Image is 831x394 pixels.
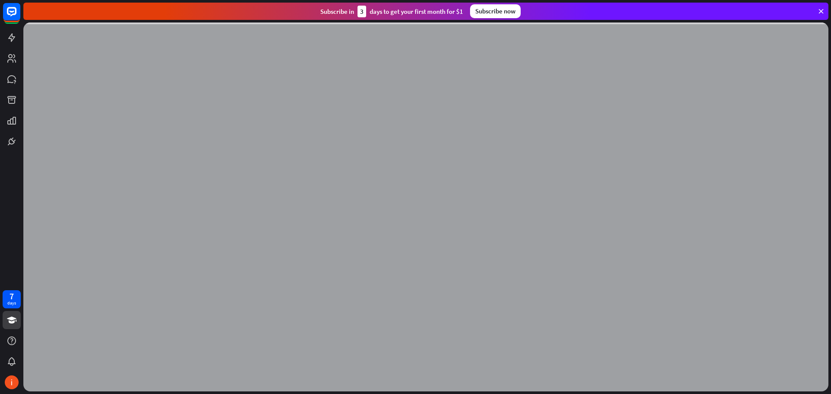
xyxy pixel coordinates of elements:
[3,290,21,308] a: 7 days
[320,6,463,17] div: Subscribe in days to get your first month for $1
[358,6,366,17] div: 3
[470,4,521,18] div: Subscribe now
[7,300,16,306] div: days
[10,292,14,300] div: 7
